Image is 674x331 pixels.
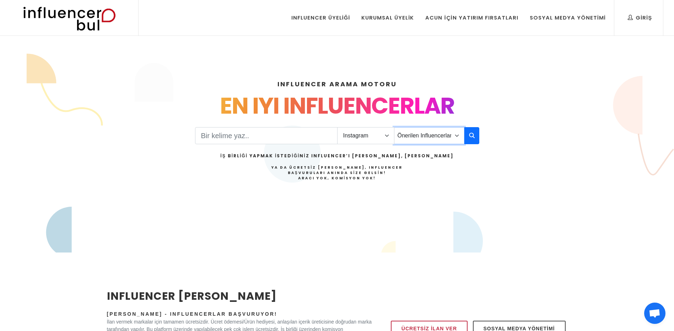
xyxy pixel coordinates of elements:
h2: İş Birliği Yapmak İstediğiniz Influencer’ı [PERSON_NAME], [PERSON_NAME] [220,153,453,159]
div: EN IYI INFLUENCERLAR [107,89,567,123]
div: Acun İçin Yatırım Fırsatları [425,14,518,22]
div: Giriş [628,14,652,22]
div: Influencer Üyeliği [291,14,350,22]
div: Kurumsal Üyelik [361,14,414,22]
h2: INFLUENCER [PERSON_NAME] [107,288,372,304]
h4: INFLUENCER ARAMA MOTORU [107,79,567,89]
span: [PERSON_NAME] - Influencerlar Başvuruyor! [107,311,277,317]
input: Search [195,127,338,144]
h4: Ya da Ücretsiz [PERSON_NAME], Influencer Başvuruları Anında Size Gelsin! [220,165,453,181]
strong: Aracı Yok, Komisyon Yok! [298,175,376,181]
div: Sosyal Medya Yönetimi [530,14,606,22]
div: Açık sohbet [644,303,665,324]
